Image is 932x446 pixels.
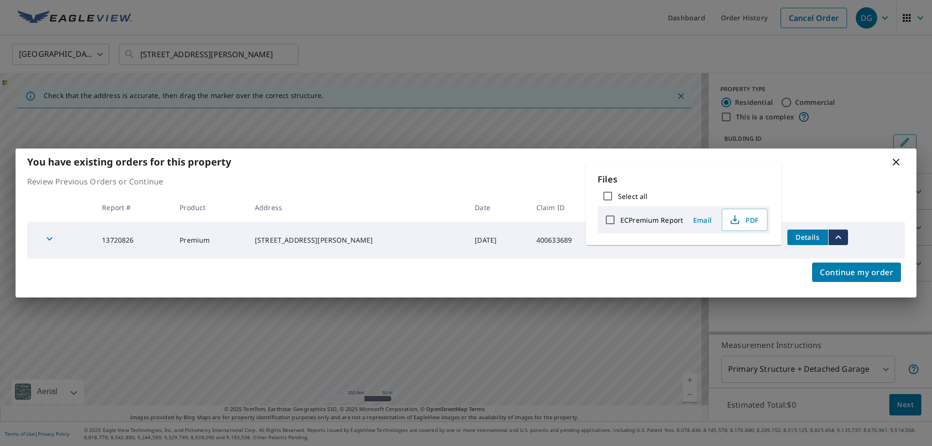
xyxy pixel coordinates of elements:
button: PDF [722,209,767,231]
td: Premium [172,222,247,259]
td: [DATE] [467,222,529,259]
label: ECPremium Report [620,215,683,225]
button: Continue my order [812,263,901,282]
th: Claim ID [529,193,613,222]
div: [STREET_ADDRESS][PERSON_NAME] [255,235,459,245]
label: Select all [618,192,648,201]
th: Date [467,193,529,222]
span: PDF [728,214,759,226]
td: 13720826 [94,222,172,259]
button: filesDropdownBtn-13720826 [828,230,848,245]
th: Product [172,193,247,222]
th: Address [247,193,467,222]
span: Email [691,215,714,225]
span: Continue my order [820,265,893,279]
th: Report # [94,193,172,222]
p: Files [598,173,770,186]
span: Details [793,232,822,242]
td: 400633689 [529,222,613,259]
b: You have existing orders for this property [27,155,231,168]
button: Email [687,213,718,228]
button: detailsBtn-13720826 [787,230,828,245]
p: Review Previous Orders or Continue [27,176,905,187]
